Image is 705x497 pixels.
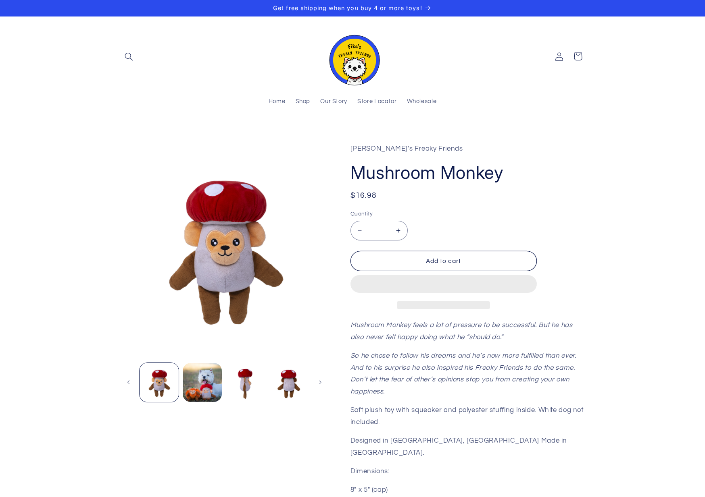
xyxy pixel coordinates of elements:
button: Add to cart [350,251,537,271]
p: Soft plush toy with squeaker and polyester stuffing inside. White dog not included. [350,404,586,428]
button: Load image 2 in gallery view [183,363,222,402]
span: Store Locator [357,98,396,106]
button: Load image 4 in gallery view [269,363,309,402]
span: Wholesale [407,98,437,106]
button: Slide right [311,373,329,391]
em: So he chose to follow his dreams and he’s now more fulfilled than ever. And to his surprise he al... [350,352,576,395]
h1: Mushroom Monkey [350,161,586,184]
a: Shop [290,93,315,111]
button: Load image 1 in gallery view [140,363,179,402]
a: Wholesale [402,93,442,111]
label: Quantity [350,210,537,218]
a: Store Locator [352,93,402,111]
span: Home [269,98,286,106]
p: Designed in [GEOGRAPHIC_DATA], [GEOGRAPHIC_DATA] Made in [GEOGRAPHIC_DATA]. [350,435,586,459]
span: Shop [296,98,311,106]
media-gallery: Gallery Viewer [120,143,330,404]
a: Fika's Freaky Friends [321,25,384,89]
p: Dimensions: [350,466,586,478]
span: Get free shipping when you buy 4 or more toys! [273,4,422,11]
img: Fika's Freaky Friends [324,28,381,85]
p: [PERSON_NAME]'s Freaky Friends [350,143,586,155]
summary: Search [120,47,138,66]
button: Load image 3 in gallery view [226,363,265,402]
a: Our Story [315,93,352,111]
p: 8" x 5" (cap) [350,484,586,496]
a: Home [263,93,290,111]
button: Slide left [120,373,138,391]
span: Our Story [320,98,347,106]
span: $16.98 [350,190,376,201]
em: Mushroom Monkey feels a lot of pressure to be successful. But he has also never felt happy doing ... [350,321,573,341]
